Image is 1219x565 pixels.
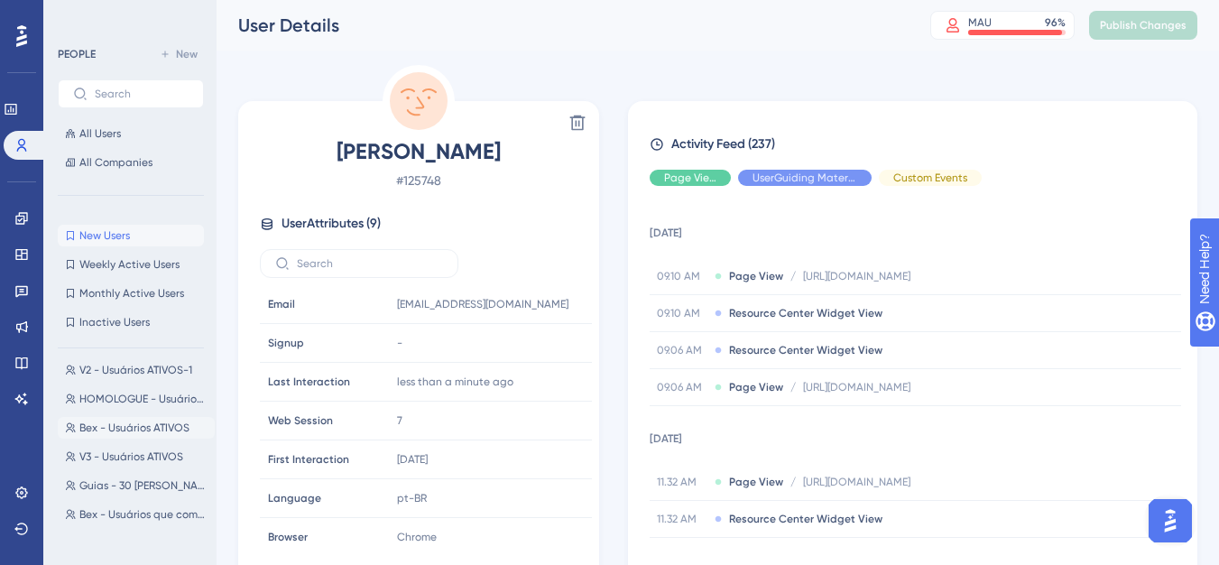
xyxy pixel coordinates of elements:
[729,343,882,357] span: Resource Center Widget View
[297,257,443,270] input: Search
[657,306,707,320] span: 09.10 AM
[268,336,304,350] span: Signup
[58,311,204,333] button: Inactive Users
[268,375,350,389] span: Last Interaction
[79,421,189,435] span: Bex - Usuários ATIVOS
[58,359,215,381] button: V2 - Usuários ATIVOS-1
[671,134,775,155] span: Activity Feed (237)
[58,446,215,468] button: V3 - Usuários ATIVOS
[58,504,215,525] button: Bex - Usuários que completaram o onboarding
[1089,11,1197,40] button: Publish Changes
[664,171,716,185] span: Page View
[397,453,428,466] time: [DATE]
[79,155,152,170] span: All Companies
[260,170,577,191] span: # 125748
[238,13,885,38] div: User Details
[397,375,513,388] time: less than a minute ago
[176,47,198,61] span: New
[657,512,707,526] span: 11.32 AM
[397,530,437,544] span: Chrome
[657,475,707,489] span: 11.32 AM
[153,43,204,65] button: New
[282,213,381,235] span: User Attributes ( 9 )
[657,343,707,357] span: 09.06 AM
[729,549,783,563] span: Page View
[729,269,783,283] span: Page View
[42,5,113,26] span: Need Help?
[790,549,796,563] span: /
[1143,494,1197,548] iframe: UserGuiding AI Assistant Launcher
[79,449,183,464] span: V3 - Usuários ATIVOS
[803,549,910,563] span: [URL][DOMAIN_NAME]
[58,225,204,246] button: New Users
[729,380,783,394] span: Page View
[79,228,130,243] span: New Users
[79,392,208,406] span: HOMOLOGUE - Usuários ATIVOS
[803,380,910,394] span: [URL][DOMAIN_NAME]
[893,171,967,185] span: Custom Events
[397,491,427,505] span: pt-BR
[268,491,321,505] span: Language
[268,530,308,544] span: Browser
[58,152,204,173] button: All Companies
[803,269,910,283] span: [URL][DOMAIN_NAME]
[968,15,992,30] div: MAU
[95,88,189,100] input: Search
[58,475,215,496] button: Guias - 30 [PERSON_NAME]
[268,452,349,467] span: First Interaction
[58,282,204,304] button: Monthly Active Users
[58,254,204,275] button: Weekly Active Users
[397,336,402,350] span: -
[729,475,783,489] span: Page View
[79,286,184,301] span: Monthly Active Users
[729,512,882,526] span: Resource Center Widget View
[397,413,402,428] span: 7
[58,47,96,61] div: PEOPLE
[268,297,295,311] span: Email
[58,417,215,439] button: Bex - Usuários ATIVOS
[79,257,180,272] span: Weekly Active Users
[657,269,707,283] span: 09.10 AM
[803,475,910,489] span: [URL][DOMAIN_NAME]
[657,380,707,394] span: 09.06 AM
[657,549,707,563] span: 11.32 AM
[650,200,1181,258] td: [DATE]
[397,297,568,311] span: [EMAIL_ADDRESS][DOMAIN_NAME]
[729,306,882,320] span: Resource Center Widget View
[79,315,150,329] span: Inactive Users
[790,380,796,394] span: /
[753,171,857,185] span: UserGuiding Material
[79,507,208,522] span: Bex - Usuários que completaram o onboarding
[1100,18,1187,32] span: Publish Changes
[58,123,204,144] button: All Users
[79,363,192,377] span: V2 - Usuários ATIVOS-1
[58,388,215,410] button: HOMOLOGUE - Usuários ATIVOS
[268,413,333,428] span: Web Session
[790,269,796,283] span: /
[79,478,208,493] span: Guias - 30 [PERSON_NAME]
[650,406,1181,464] td: [DATE]
[1045,15,1066,30] div: 96 %
[260,137,577,166] span: [PERSON_NAME]
[790,475,796,489] span: /
[79,126,121,141] span: All Users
